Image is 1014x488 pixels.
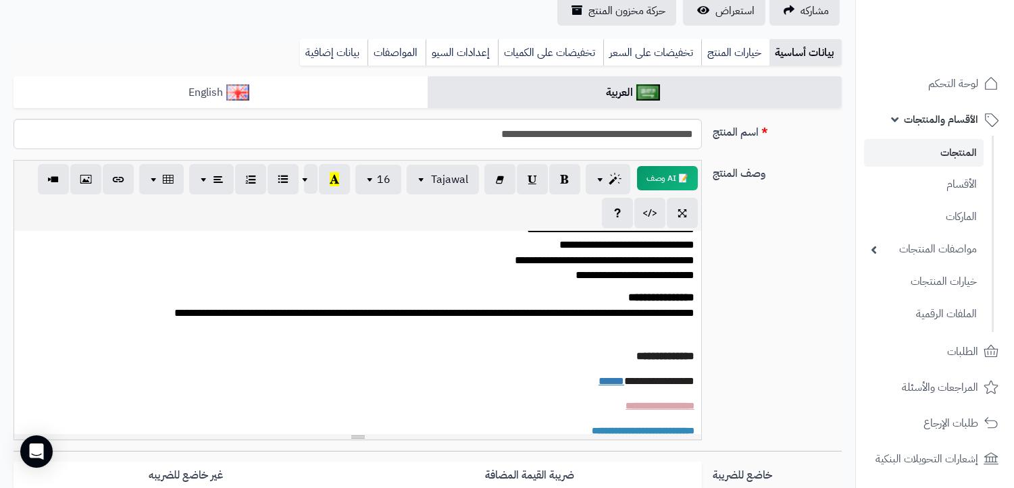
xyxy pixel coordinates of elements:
[864,202,984,232] a: الماركات
[226,84,250,101] img: English
[801,3,829,19] span: مشاركه
[864,371,1006,404] a: المراجعات والأسئلة
[20,435,53,468] div: Open Intercom Messenger
[864,139,984,167] a: المنتجات
[707,462,847,483] label: خاضع للضريبة
[947,342,978,361] span: الطلبات
[922,36,1001,65] img: logo-2.png
[864,443,1006,475] a: إشعارات التحويلات البنكية
[498,39,603,66] a: تخفيضات على الكميات
[636,84,660,101] img: العربية
[707,160,847,182] label: وصف المنتج
[923,414,978,433] span: طلبات الإرجاع
[902,378,978,397] span: المراجعات والأسئلة
[637,166,698,190] button: 📝 AI وصف
[707,119,847,140] label: اسم المنتج
[428,76,842,109] a: العربية
[14,76,428,109] a: English
[431,171,468,188] span: Tajawal
[367,39,426,66] a: المواصفات
[701,39,769,66] a: خيارات المنتج
[426,39,498,66] a: إعدادات السيو
[603,39,701,66] a: تخفيضات على السعر
[904,110,978,129] span: الأقسام والمنتجات
[864,407,1006,439] a: طلبات الإرجاع
[864,335,1006,368] a: الطلبات
[864,67,1006,100] a: لوحة التحكم
[864,267,984,296] a: خيارات المنتجات
[864,300,984,329] a: الملفات الرقمية
[355,165,401,194] button: 16
[864,170,984,199] a: الأقسام
[377,171,390,188] span: 16
[769,39,842,66] a: بيانات أساسية
[876,450,978,468] span: إشعارات التحويلات البنكية
[300,39,367,66] a: بيانات إضافية
[588,3,665,19] span: حركة مخزون المنتج
[407,165,479,194] button: Tajawal
[864,235,984,264] a: مواصفات المنتجات
[928,74,978,93] span: لوحة التحكم
[715,3,755,19] span: استعراض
